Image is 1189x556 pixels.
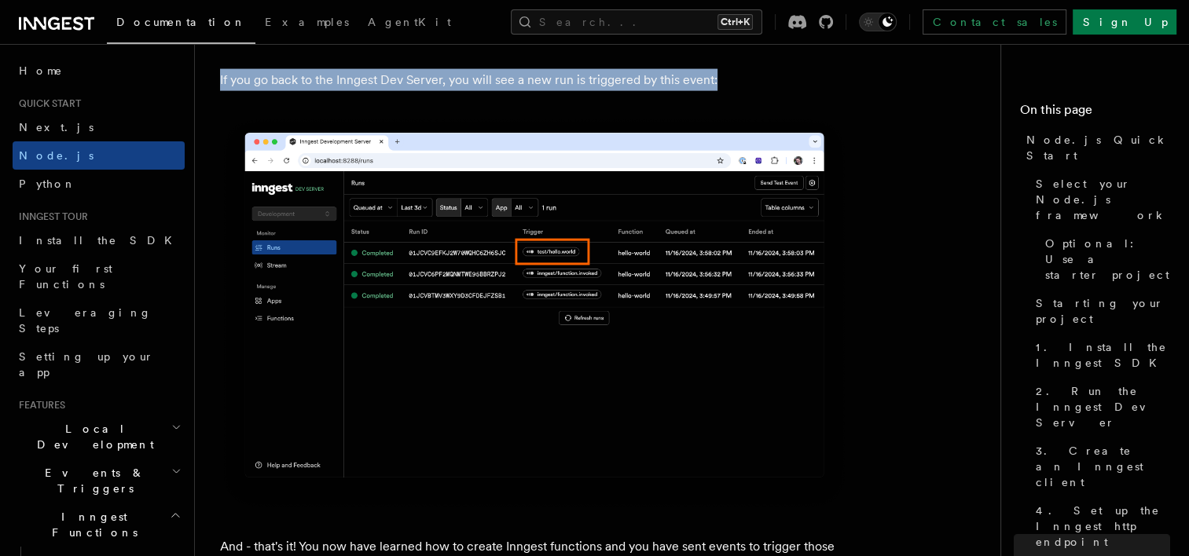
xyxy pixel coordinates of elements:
a: 4. Set up the Inngest http endpoint [1029,496,1170,556]
a: Python [13,170,185,198]
kbd: Ctrl+K [717,14,753,30]
span: Local Development [13,421,171,452]
span: 2. Run the Inngest Dev Server [1036,383,1170,430]
span: Events & Triggers [13,465,171,496]
a: AgentKit [358,5,461,42]
span: Features [13,399,65,412]
span: Documentation [116,16,246,28]
span: Examples [265,16,349,28]
a: Home [13,57,185,85]
a: Sign Up [1073,9,1176,35]
span: Setting up your app [19,350,154,379]
a: Node.js Quick Start [1020,126,1170,170]
button: Local Development [13,415,185,459]
p: If you go back to the Inngest Dev Server, you will see a new run is triggered by this event: [220,69,849,91]
button: Inngest Functions [13,503,185,547]
span: 3. Create an Inngest client [1036,443,1170,490]
a: Starting your project [1029,289,1170,333]
a: Install the SDK [13,226,185,254]
span: Node.js [19,149,94,162]
span: Leveraging Steps [19,306,152,335]
button: Events & Triggers [13,459,185,503]
span: 4. Set up the Inngest http endpoint [1036,503,1170,550]
span: Optional: Use a starter project [1045,236,1170,283]
a: 2. Run the Inngest Dev Server [1029,377,1170,437]
span: Select your Node.js framework [1036,176,1170,223]
span: Starting your project [1036,295,1170,327]
span: Install the SDK [19,234,182,247]
a: Select your Node.js framework [1029,170,1170,229]
h4: On this page [1020,101,1170,126]
a: Documentation [107,5,255,44]
span: Next.js [19,121,94,134]
a: Contact sales [923,9,1066,35]
span: Your first Functions [19,262,112,291]
span: AgentKit [368,16,451,28]
span: 1. Install the Inngest SDK [1036,339,1170,371]
a: Node.js [13,141,185,170]
span: Quick start [13,97,81,110]
img: Inngest Dev Server web interface's runs tab with a third run triggered by the 'test/hello.world' ... [220,116,849,510]
a: Your first Functions [13,254,185,298]
span: Python [19,177,76,190]
a: Setting up your app [13,342,185,386]
button: Toggle dark mode [859,13,897,31]
a: 1. Install the Inngest SDK [1029,333,1170,377]
a: Examples [255,5,358,42]
button: Search...Ctrl+K [511,9,762,35]
span: Inngest tour [13,210,88,223]
a: Optional: Use a starter project [1039,229,1170,289]
a: Next.js [13,113,185,141]
span: Home [19,63,63,79]
span: Inngest Functions [13,509,170,540]
a: Leveraging Steps [13,298,185,342]
a: 3. Create an Inngest client [1029,437,1170,496]
span: Node.js Quick Start [1026,132,1170,163]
